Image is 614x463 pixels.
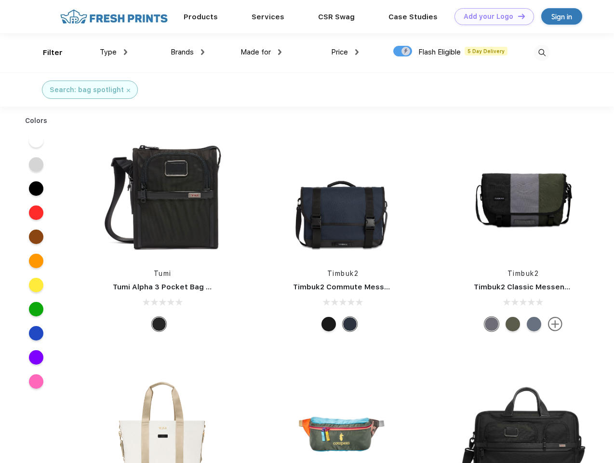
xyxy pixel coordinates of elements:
[551,11,572,22] div: Sign in
[57,8,171,25] img: fo%20logo%202.webp
[240,48,271,56] span: Made for
[518,14,525,19] img: DT
[541,8,582,25] a: Sign in
[124,49,127,55] img: dropdown.png
[152,317,166,331] div: Black
[50,85,124,95] div: Search: bag spotlight
[171,48,194,56] span: Brands
[534,45,550,61] img: desktop_search.svg
[331,48,348,56] span: Price
[418,48,461,56] span: Flash Eligible
[507,270,539,277] a: Timbuk2
[474,283,593,291] a: Timbuk2 Classic Messenger Bag
[464,13,513,21] div: Add your Logo
[43,47,63,58] div: Filter
[527,317,541,331] div: Eco Lightbeam
[278,49,281,55] img: dropdown.png
[321,317,336,331] div: Eco Black
[201,49,204,55] img: dropdown.png
[293,283,422,291] a: Timbuk2 Commute Messenger Bag
[279,131,407,259] img: func=resize&h=266
[127,89,130,92] img: filter_cancel.svg
[100,48,117,56] span: Type
[506,317,520,331] div: Eco Army
[484,317,499,331] div: Eco Army Pop
[459,131,587,259] img: func=resize&h=266
[355,49,359,55] img: dropdown.png
[327,270,359,277] a: Timbuk2
[98,131,227,259] img: func=resize&h=266
[184,13,218,21] a: Products
[113,283,226,291] a: Tumi Alpha 3 Pocket Bag Small
[465,47,507,55] span: 5 Day Delivery
[154,270,172,277] a: Tumi
[18,116,55,126] div: Colors
[343,317,357,331] div: Eco Nautical
[548,317,562,331] img: more.svg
